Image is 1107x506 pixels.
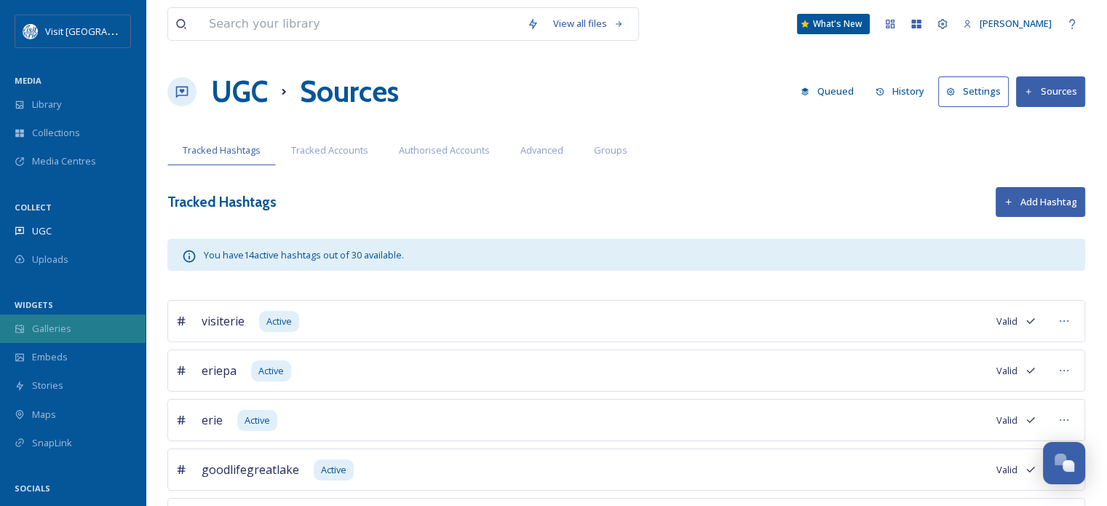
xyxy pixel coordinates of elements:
h3: Tracked Hashtags [167,191,277,213]
span: Stories [32,379,63,392]
span: Active [245,414,270,427]
span: eriepa [202,362,237,379]
span: SOCIALS [15,483,50,494]
a: View all files [546,9,631,38]
span: Authorised Accounts [399,143,490,157]
h1: Sources [300,70,399,114]
input: Search your library [202,8,520,40]
a: [PERSON_NAME] [956,9,1059,38]
span: Uploads [32,253,68,266]
span: Active [258,364,284,378]
span: visiterie [202,312,245,330]
span: Valid [996,364,1017,378]
a: History [868,77,939,106]
button: Queued [793,77,861,106]
span: Collections [32,126,80,140]
span: Maps [32,408,56,422]
span: Groups [594,143,627,157]
span: goodlifegreatlake [202,461,299,478]
span: WIDGETS [15,299,53,310]
span: Library [32,98,61,111]
button: Settings [938,76,1009,106]
span: MEDIA [15,75,41,86]
a: UGC [211,70,268,114]
span: COLLECT [15,202,52,213]
span: Advanced [520,143,563,157]
span: UGC [32,224,52,238]
span: Galleries [32,322,71,336]
button: Open Chat [1043,442,1085,484]
img: download%20%281%29.png [23,24,38,39]
span: SnapLink [32,436,72,450]
span: Active [266,315,292,328]
a: Settings [938,76,1016,106]
a: What's New [797,14,870,34]
span: Tracked Hashtags [183,143,261,157]
button: History [868,77,932,106]
span: Embeds [32,350,68,364]
span: Valid [996,414,1017,427]
span: Valid [996,315,1017,328]
button: Add Hashtag [996,187,1085,217]
span: Visit [GEOGRAPHIC_DATA] [45,24,158,38]
span: Active [321,463,346,477]
a: Queued [793,77,868,106]
span: [PERSON_NAME] [980,17,1052,30]
span: Media Centres [32,154,96,168]
span: You have 14 active hashtags out of 30 available. [204,248,404,261]
span: Tracked Accounts [291,143,368,157]
span: Valid [996,463,1017,477]
button: Sources [1016,76,1085,106]
span: erie [202,411,223,429]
